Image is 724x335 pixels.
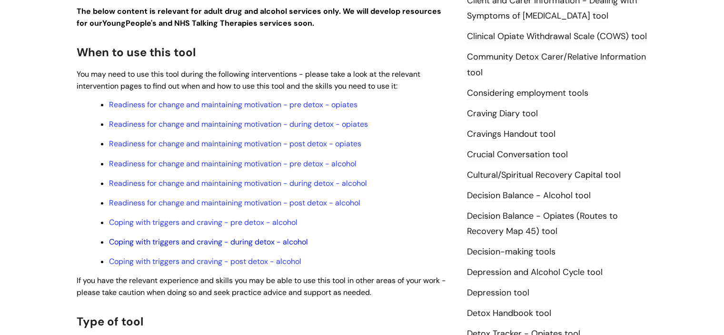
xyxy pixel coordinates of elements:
strong: The below content is relevant for adult drug and alcohol services only. We will develop resources... [77,6,441,28]
a: Depression and Alcohol Cycle tool [467,266,603,279]
span: If you have the relevant experience and skills you may be able to use this tool in other areas of... [77,275,446,297]
a: Readiness for change and maintaining motivation - post detox - opiates [109,139,361,149]
a: Coping with triggers and craving - during detox - alcohol [109,237,308,247]
a: Depression tool [467,287,529,299]
strong: Young [102,18,159,28]
a: Readiness for change and maintaining motivation - pre detox - opiates [109,100,357,110]
a: Decision-making tools [467,246,555,258]
a: Readiness for change and maintaining motivation - during detox - opiates [109,119,368,129]
a: Community Detox Carer/Relative Information tool [467,51,646,79]
a: Cravings Handout tool [467,128,555,141]
a: Decision Balance - Opiates (Routes to Recovery Map 45) tool [467,210,618,238]
a: Decision Balance - Alcohol tool [467,190,591,202]
span: You may need to use this tool during the following interventions - please take a look at the rele... [77,69,420,91]
a: Considering employment tools [467,87,588,100]
a: Craving Diary tool [467,108,538,120]
a: Readiness for change and maintaining motivation - pre detox - alcohol [109,159,357,169]
a: Readiness for change and maintaining motivation - post detox - alcohol [109,198,360,208]
a: Clinical Opiate Withdrawal Scale (COWS) tool [467,30,647,43]
span: Type of tool [77,314,143,329]
a: Crucial Conversation tool [467,149,568,161]
a: Coping with triggers and craving - pre detox - alcohol [109,217,298,227]
a: Cultural/Spiritual Recovery Capital tool [467,169,621,182]
a: Coping with triggers and craving - post detox - alcohol [109,256,301,266]
a: Readiness for change and maintaining motivation - during detox - alcohol [109,178,367,188]
a: Detox Handbook tool [467,307,551,320]
strong: People's [126,18,157,28]
span: When to use this tool [77,45,196,60]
